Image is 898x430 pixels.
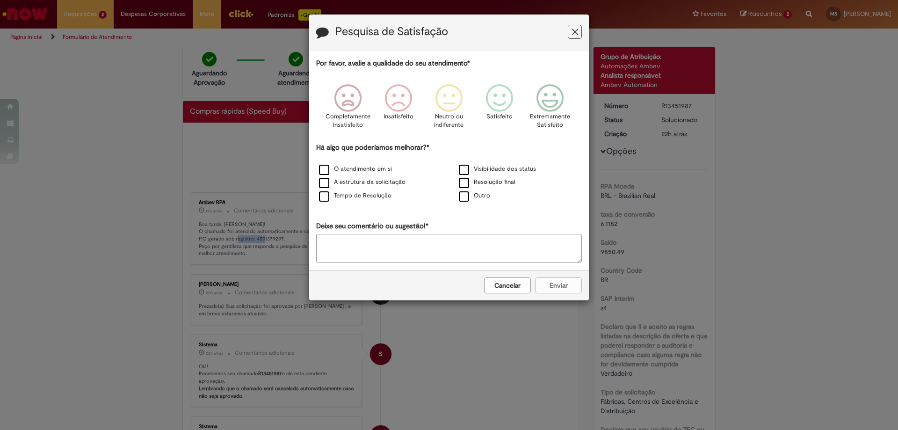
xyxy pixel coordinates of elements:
p: Extremamente Satisfeito [530,112,570,130]
label: Por favor, avalie a qualidade do seu atendimento* [316,58,470,68]
label: Pesquisa de Satisfação [335,26,448,38]
div: Neutro ou indiferente [425,77,473,141]
div: Satisfeito [476,77,523,141]
label: Outro [459,191,490,200]
label: Resolução final [459,178,515,187]
button: Cancelar [484,277,531,293]
p: Insatisfeito [384,112,413,121]
div: Insatisfeito [375,77,422,141]
label: Tempo de Resolução [319,191,391,200]
div: Completamente Insatisfeito [324,77,371,141]
p: Neutro ou indiferente [432,112,466,130]
label: Deixe seu comentário ou sugestão!* [316,221,428,231]
label: Visibilidade dos status [459,165,536,174]
p: Completamente Insatisfeito [326,112,370,130]
label: A estrutura da solicitação [319,178,406,187]
div: Há algo que poderíamos melhorar?* [316,143,582,203]
div: Extremamente Satisfeito [526,77,574,141]
p: Satisfeito [486,112,513,121]
label: O atendimento em si [319,165,392,174]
